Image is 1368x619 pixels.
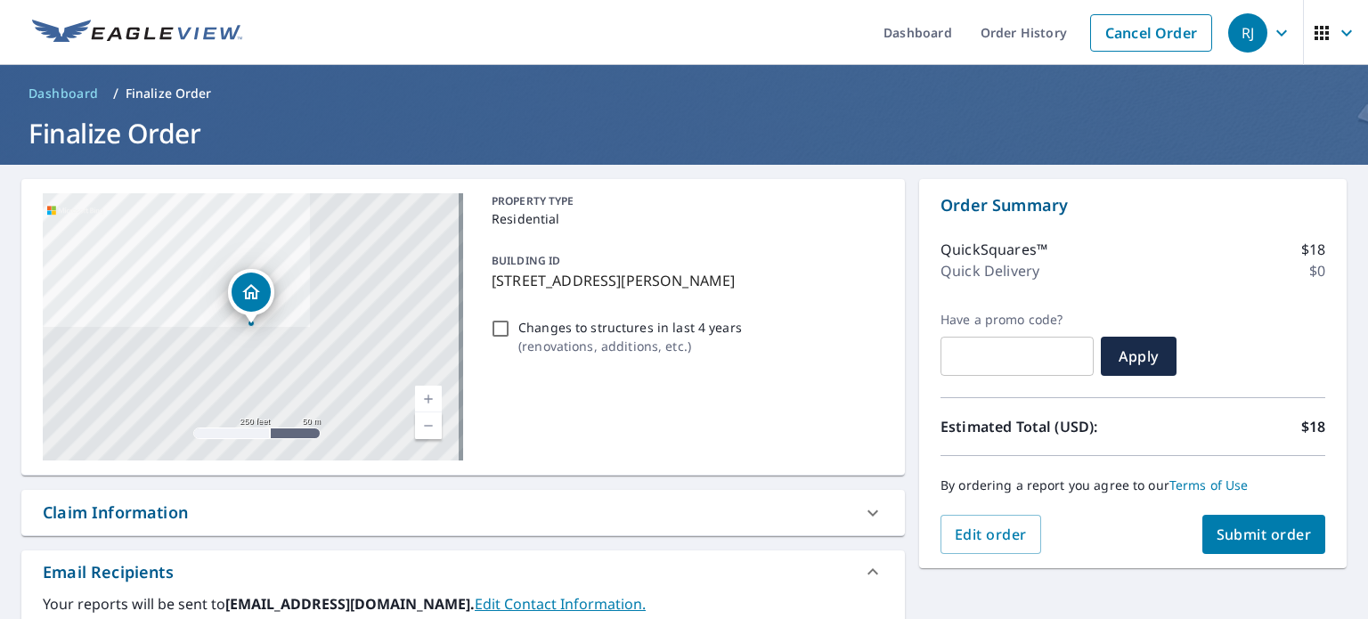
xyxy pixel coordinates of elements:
[1217,525,1312,544] span: Submit order
[940,477,1325,493] p: By ordering a report you agree to our
[113,83,118,104] li: /
[43,593,883,615] label: Your reports will be sent to
[228,269,274,324] div: Dropped pin, building 1, Residential property, 400 Park Ave Tyrone, PA 16686
[940,260,1039,281] p: Quick Delivery
[955,525,1027,544] span: Edit order
[43,501,188,525] div: Claim Information
[475,594,646,614] a: EditContactInfo
[940,515,1041,554] button: Edit order
[492,193,876,209] p: PROPERTY TYPE
[1228,13,1267,53] div: RJ
[1090,14,1212,52] a: Cancel Order
[940,416,1133,437] p: Estimated Total (USD):
[43,560,174,584] div: Email Recipients
[1301,239,1325,260] p: $18
[1169,476,1249,493] a: Terms of Use
[940,312,1094,328] label: Have a promo code?
[21,490,905,535] div: Claim Information
[518,337,742,355] p: ( renovations, additions, etc. )
[28,85,99,102] span: Dashboard
[1115,346,1162,366] span: Apply
[940,193,1325,217] p: Order Summary
[21,115,1347,151] h1: Finalize Order
[21,79,106,108] a: Dashboard
[940,239,1047,260] p: QuickSquares™
[492,209,876,228] p: Residential
[492,253,560,268] p: BUILDING ID
[1301,416,1325,437] p: $18
[21,550,905,593] div: Email Recipients
[21,79,1347,108] nav: breadcrumb
[415,386,442,412] a: Current Level 17, Zoom In
[1309,260,1325,281] p: $0
[126,85,212,102] p: Finalize Order
[32,20,242,46] img: EV Logo
[225,594,475,614] b: [EMAIL_ADDRESS][DOMAIN_NAME].
[518,318,742,337] p: Changes to structures in last 4 years
[415,412,442,439] a: Current Level 17, Zoom Out
[1202,515,1326,554] button: Submit order
[1101,337,1177,376] button: Apply
[492,270,876,291] p: [STREET_ADDRESS][PERSON_NAME]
